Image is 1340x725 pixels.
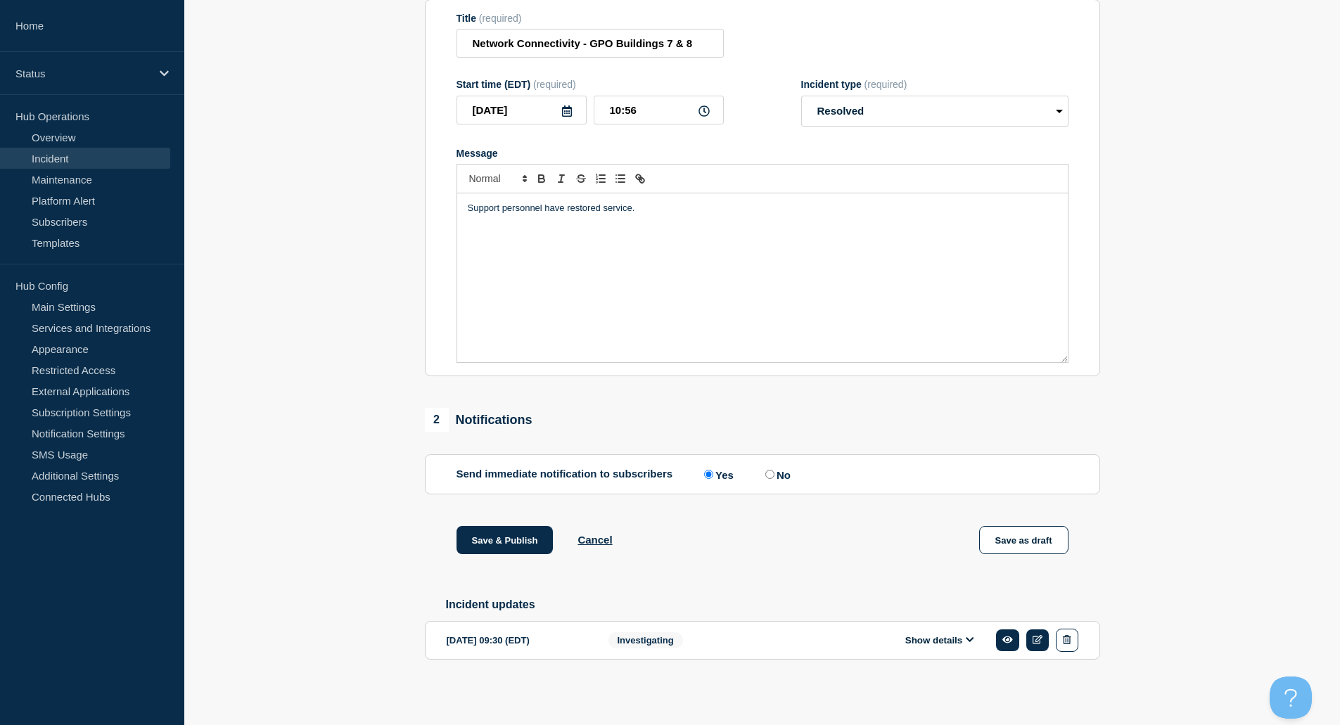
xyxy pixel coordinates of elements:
p: Support personnel have restored service. [468,202,1057,214]
input: YYYY-MM-DD [457,96,587,124]
select: Incident type [801,96,1068,127]
label: Yes [701,468,734,481]
span: (required) [533,79,576,90]
button: Toggle italic text [551,170,571,187]
button: Save as draft [979,526,1068,554]
input: HH:MM [594,96,724,124]
button: Cancel [578,534,612,546]
p: Status [15,68,151,79]
div: [DATE] 09:30 (EDT) [447,629,587,652]
button: Toggle ordered list [591,170,611,187]
span: (required) [864,79,907,90]
div: Message [457,148,1068,159]
span: Investigating [608,632,683,648]
div: Notifications [425,408,532,432]
label: No [762,468,791,481]
button: Toggle strikethrough text [571,170,591,187]
span: 2 [425,408,449,432]
span: Font size [463,170,532,187]
div: Send immediate notification to subscribers [457,468,1068,481]
button: Toggle link [630,170,650,187]
input: Yes [704,470,713,479]
button: Save & Publish [457,526,554,554]
div: Message [457,193,1068,362]
iframe: Help Scout Beacon - Open [1270,676,1312,719]
div: Title [457,13,724,24]
button: Toggle bold text [532,170,551,187]
button: Show details [901,634,978,646]
input: Title [457,29,724,58]
div: Incident type [801,79,1068,90]
button: Toggle bulleted list [611,170,630,187]
input: No [765,470,774,479]
p: Send immediate notification to subscribers [457,468,673,481]
h2: Incident updates [446,598,1100,611]
div: Start time (EDT) [457,79,724,90]
span: (required) [479,13,522,24]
